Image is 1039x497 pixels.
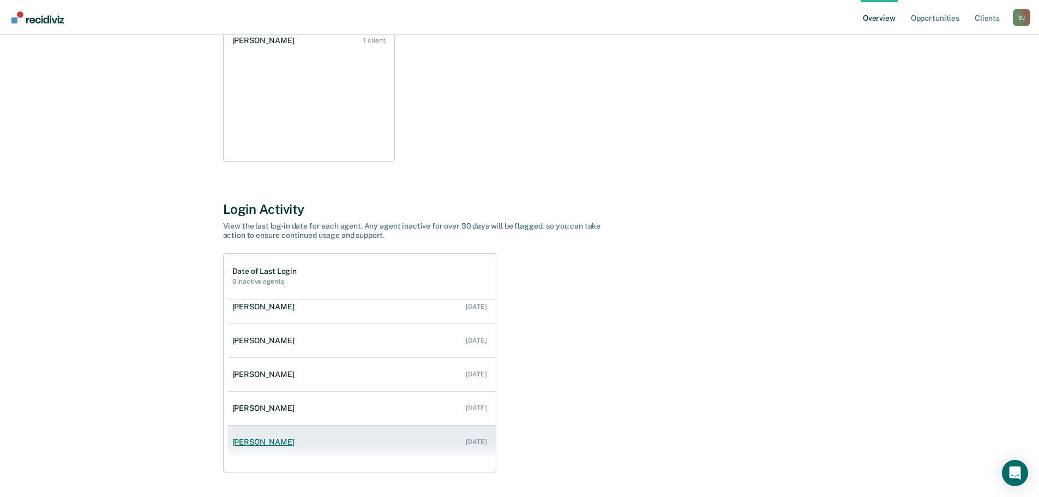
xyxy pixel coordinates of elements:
div: 1 client [363,37,385,44]
a: [PERSON_NAME] [DATE] [228,393,496,424]
div: [PERSON_NAME] [232,36,299,45]
a: [PERSON_NAME] [DATE] [228,427,496,458]
div: [DATE] [466,303,487,310]
div: [DATE] [466,438,487,446]
div: Login Activity [223,201,816,217]
div: [PERSON_NAME] [232,438,299,447]
div: [DATE] [466,404,487,412]
a: [PERSON_NAME] [DATE] [228,325,496,356]
div: [DATE] [466,370,487,378]
a: [PERSON_NAME] [DATE] [228,291,496,322]
div: [PERSON_NAME] [232,336,299,345]
div: [PERSON_NAME] [232,302,299,312]
div: [DATE] [466,337,487,344]
button: Profile dropdown button [1013,9,1030,26]
h1: Date of Last Login [232,267,297,276]
h2: 0 inactive agents [232,278,297,285]
div: View the last log-in date for each agent. Any agent inactive for over 30 days will be flagged, so... [223,221,605,240]
div: Open Intercom Messenger [1002,460,1028,486]
img: Recidiviz [11,11,64,23]
div: [PERSON_NAME] [232,370,299,379]
a: [PERSON_NAME] [DATE] [228,359,496,390]
div: B J [1013,9,1030,26]
a: [PERSON_NAME] 1 client [228,25,394,56]
div: [PERSON_NAME] [232,404,299,413]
